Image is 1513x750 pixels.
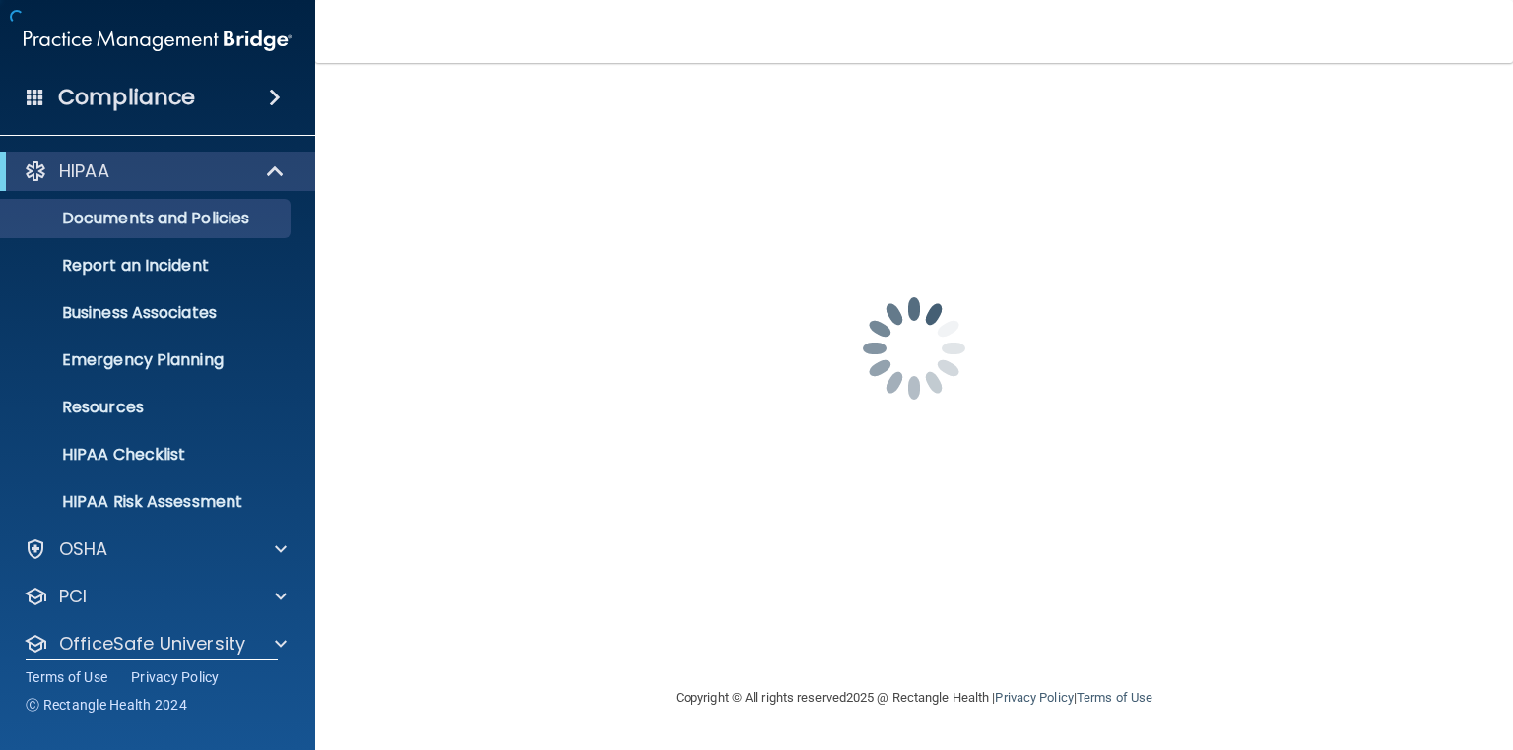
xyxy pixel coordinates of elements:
img: PMB logo [24,21,292,60]
a: Terms of Use [26,667,107,687]
a: Privacy Policy [131,667,220,687]
a: Privacy Policy [995,690,1073,705]
p: HIPAA Risk Assessment [13,492,282,512]
p: OSHA [59,537,108,561]
a: OSHA [24,537,287,561]
p: OfficeSafe University [59,632,245,656]
p: Documents and Policies [13,209,282,228]
a: PCI [24,585,287,608]
p: HIPAA [59,159,109,183]
p: PCI [59,585,87,608]
p: Report an Incident [13,256,282,276]
img: spinner.e123f6fc.gif [816,250,1013,447]
a: HIPAA [24,159,286,183]
p: Business Associates [13,303,282,323]
p: Emergency Planning [13,350,282,370]
a: Terms of Use [1077,690,1152,705]
div: Copyright © All rights reserved 2025 @ Rectangle Health | | [555,666,1274,729]
span: Ⓒ Rectangle Health 2024 [26,695,187,715]
h4: Compliance [58,84,195,111]
p: HIPAA Checklist [13,445,282,465]
a: OfficeSafe University [24,632,287,656]
p: Resources [13,398,282,417]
